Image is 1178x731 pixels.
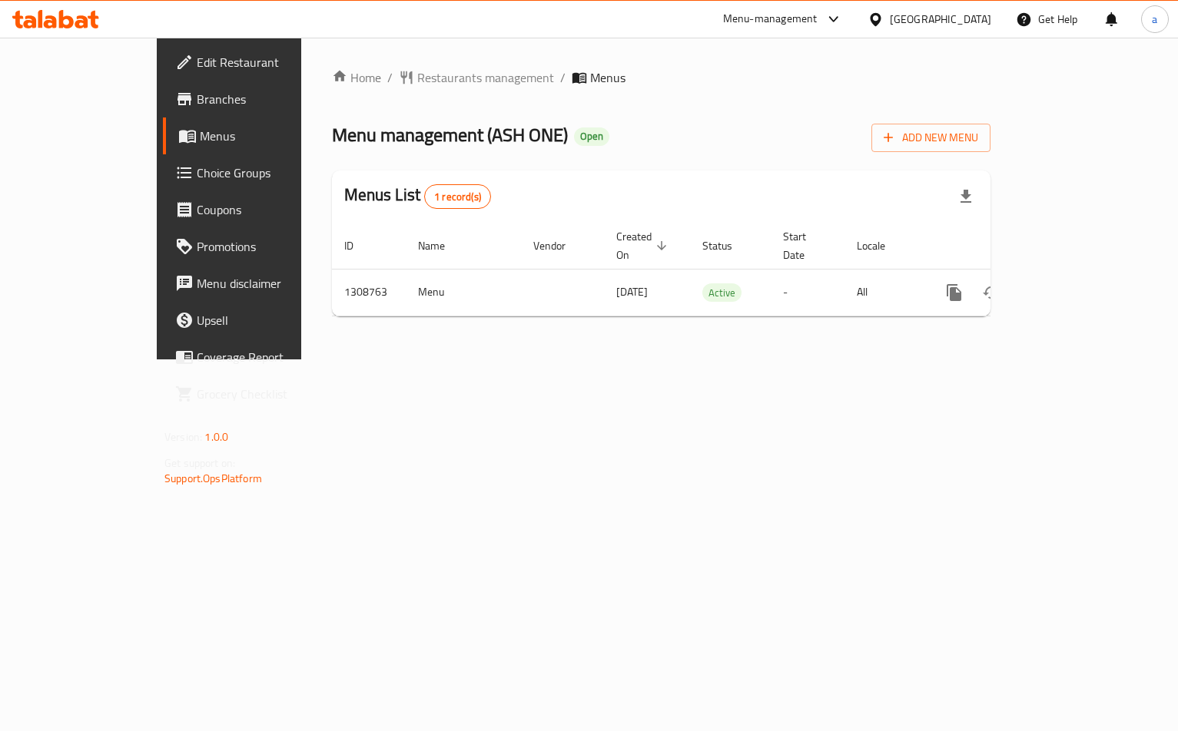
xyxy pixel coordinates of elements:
[332,223,1096,316] table: enhanced table
[197,237,341,256] span: Promotions
[197,90,341,108] span: Branches
[533,237,586,255] span: Vendor
[197,164,341,182] span: Choice Groups
[406,269,521,316] td: Menu
[425,190,490,204] span: 1 record(s)
[344,237,373,255] span: ID
[164,468,262,488] a: Support.OpsPlatform
[783,227,826,264] span: Start Date
[163,339,353,375] a: Coverage Report
[574,127,609,146] div: Open
[871,124,991,152] button: Add New Menu
[973,274,1010,311] button: Change Status
[771,269,845,316] td: -
[197,200,341,219] span: Coupons
[399,68,554,87] a: Restaurants management
[200,127,341,145] span: Menus
[163,191,353,228] a: Coupons
[424,184,491,209] div: Total records count
[417,68,554,87] span: Restaurants management
[418,237,465,255] span: Name
[163,228,353,265] a: Promotions
[163,44,353,81] a: Edit Restaurant
[616,282,648,302] span: [DATE]
[197,348,341,366] span: Coverage Report
[702,283,742,302] div: Active
[574,130,609,143] span: Open
[197,53,341,71] span: Edit Restaurant
[387,68,393,87] li: /
[163,375,353,412] a: Grocery Checklist
[702,237,752,255] span: Status
[884,128,978,147] span: Add New Menu
[164,453,235,473] span: Get support on:
[332,269,406,316] td: 1308763
[936,274,973,311] button: more
[560,68,566,87] li: /
[616,227,672,264] span: Created On
[163,81,353,117] a: Branches
[332,68,991,87] nav: breadcrumb
[344,184,491,209] h2: Menus List
[947,178,984,215] div: Export file
[163,117,353,154] a: Menus
[1152,11,1157,28] span: a
[332,68,381,87] a: Home
[164,427,202,447] span: Version:
[723,10,818,28] div: Menu-management
[890,11,991,28] div: [GEOGRAPHIC_DATA]
[845,269,924,316] td: All
[924,223,1096,270] th: Actions
[857,237,905,255] span: Locale
[332,117,568,152] span: Menu management ( ASH ONE )
[197,274,341,293] span: Menu disclaimer
[702,284,742,302] span: Active
[163,154,353,191] a: Choice Groups
[197,311,341,329] span: Upsell
[163,265,353,302] a: Menu disclaimer
[163,302,353,339] a: Upsell
[204,427,228,447] span: 1.0.0
[590,68,626,87] span: Menus
[197,385,341,403] span: Grocery Checklist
